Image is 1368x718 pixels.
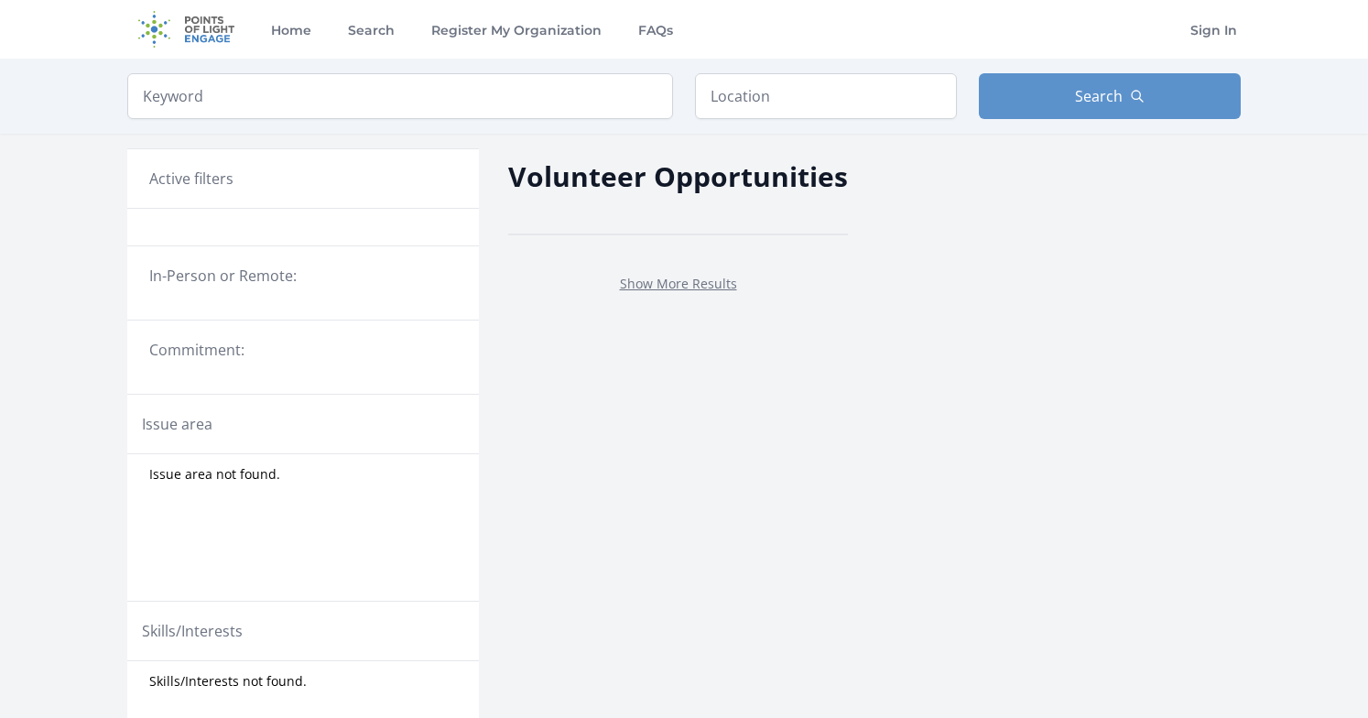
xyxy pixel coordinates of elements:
legend: Skills/Interests [142,620,243,642]
legend: Issue area [142,413,212,435]
input: Keyword [127,73,673,119]
span: Skills/Interests not found. [149,672,307,691]
span: Search [1075,85,1123,107]
h2: Volunteer Opportunities [508,156,848,197]
legend: In-Person or Remote: [149,265,457,287]
span: Issue area not found. [149,465,280,484]
legend: Commitment: [149,339,457,361]
a: Show More Results [620,275,737,292]
button: Search [979,73,1241,119]
h3: Active filters [149,168,233,190]
input: Location [695,73,957,119]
